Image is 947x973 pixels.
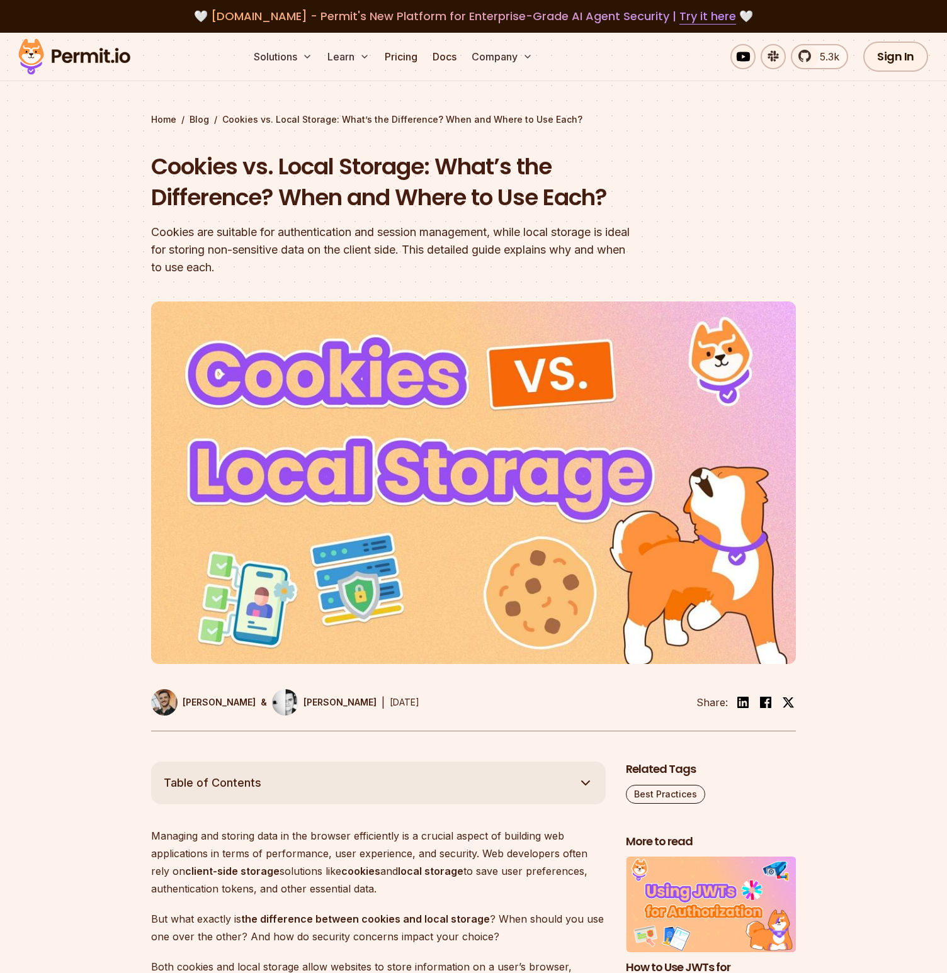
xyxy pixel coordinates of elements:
[380,44,422,69] a: Pricing
[791,44,848,69] a: 5.3k
[758,695,773,710] img: facebook
[151,113,176,126] a: Home
[398,865,463,877] strong: local storage
[467,44,538,69] button: Company
[382,695,385,710] div: |
[211,8,736,24] span: [DOMAIN_NAME] - Permit's New Platform for Enterprise-Grade AI Agent Security |
[185,865,280,877] strong: client-side storage
[151,910,606,945] p: But what exactly is ? When should you use one over the other? And how do security concerns impact...
[428,44,462,69] a: Docs
[13,35,136,78] img: Permit logo
[249,44,317,69] button: Solutions
[272,689,298,716] img: Filip Grebowski
[151,223,635,276] div: Cookies are suitable for authentication and session management, while local storage is ideal for ...
[151,689,256,716] a: [PERSON_NAME]
[735,695,751,710] img: linkedin
[151,762,606,804] button: Table of Contents
[812,49,839,64] span: 5.3k
[390,697,419,707] time: [DATE]
[151,301,796,664] img: Cookies vs. Local Storage: What’s the Difference? When and Where to Use Each?
[626,834,796,850] h2: More to read
[626,762,796,777] h2: Related Tags
[341,865,380,877] strong: cookies
[696,695,728,710] li: Share:
[679,8,736,25] a: Try it here
[241,913,490,925] strong: the difference between cookies and local storage
[626,857,796,952] img: How to Use JWTs for Authorization: Best Practices and Common Mistakes
[190,113,209,126] a: Blog
[626,785,705,804] a: Best Practices
[782,696,795,709] img: twitter
[151,151,635,213] h1: Cookies vs. Local Storage: What’s the Difference? When and Where to Use Each?
[151,827,606,897] p: Managing and storing data in the browser efficiently is a crucial aspect of building web applicat...
[322,44,375,69] button: Learn
[183,696,256,709] p: [PERSON_NAME]
[272,689,377,716] a: [PERSON_NAME]
[151,113,796,126] div: / /
[30,8,917,25] div: 🤍 🤍
[151,689,178,716] img: Daniel Bass
[164,774,261,792] span: Table of Contents
[303,696,377,709] p: [PERSON_NAME]
[863,42,928,72] a: Sign In
[261,696,267,709] p: &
